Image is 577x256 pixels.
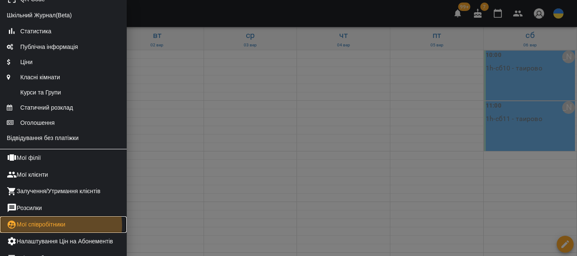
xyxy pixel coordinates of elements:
[7,119,54,127] span: Оголошення
[7,134,79,142] span: Відвідування без платіжки
[7,73,60,81] span: Класні кімнати
[7,43,78,51] span: Публічна інформація
[7,88,61,97] span: Курси та Групи
[7,58,33,66] span: Ціни
[7,103,73,112] span: Статичний розклад
[7,11,72,19] span: Шкільний Журнал(Beta)
[20,27,52,35] span: Статистика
